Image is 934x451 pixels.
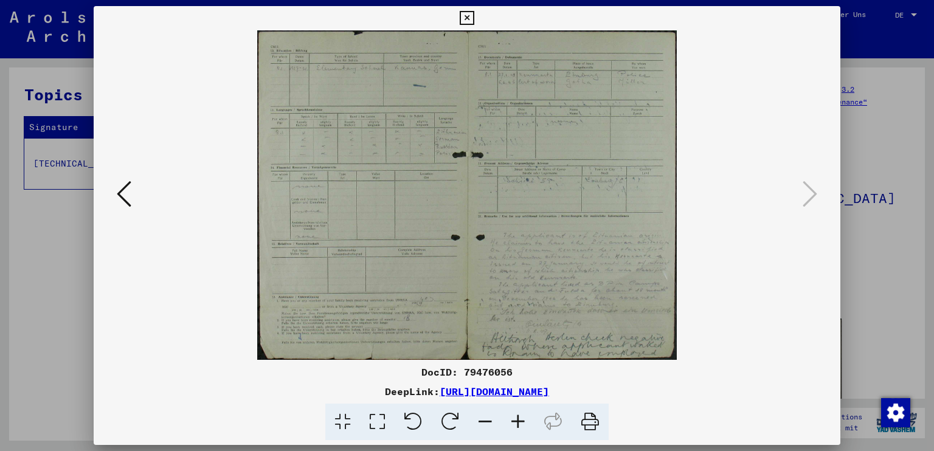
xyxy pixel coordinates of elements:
[94,384,841,399] div: DeepLink:
[881,398,910,427] img: Zustimmung ändern
[135,30,800,360] img: 002.jpg
[94,365,841,379] div: DocID: 79476056
[440,385,549,398] a: [URL][DOMAIN_NAME]
[880,398,910,427] div: Zustimmung ändern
